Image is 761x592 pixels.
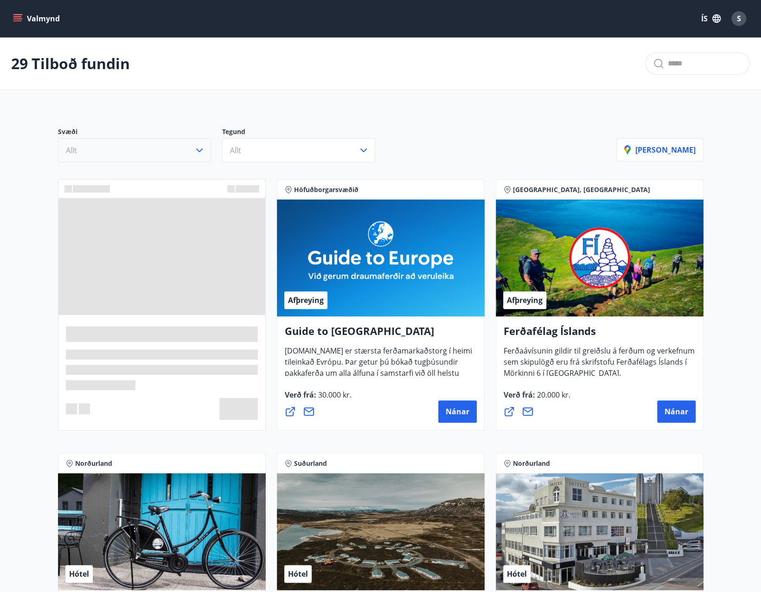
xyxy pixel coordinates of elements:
[11,53,130,74] p: 29 Tilboð fundin
[504,390,570,407] span: Verð frá :
[222,127,386,138] p: Tegund
[665,406,688,417] span: Nánar
[66,145,77,155] span: Allt
[728,7,750,30] button: S
[504,346,695,386] span: Ferðaávísunin gildir til greiðslu á ferðum og verkefnum sem skipulögð eru frá skrifstofu Ferðafél...
[504,324,696,345] h4: Ferðafélag Íslands
[69,569,89,579] span: Hótel
[438,400,477,423] button: Nánar
[616,138,703,161] button: [PERSON_NAME]
[222,138,375,162] button: Allt
[507,295,543,305] span: Afþreying
[507,569,527,579] span: Hótel
[513,459,550,468] span: Norðurland
[11,10,64,27] button: menu
[58,127,222,138] p: Svæði
[316,390,352,400] span: 30.000 kr.
[446,406,469,417] span: Nánar
[624,145,696,155] p: [PERSON_NAME]
[294,459,327,468] span: Suðurland
[75,459,112,468] span: Norðurland
[696,10,726,27] button: ÍS
[288,569,308,579] span: Hótel
[657,400,696,423] button: Nánar
[535,390,570,400] span: 20.000 kr.
[285,390,352,407] span: Verð frá :
[288,295,324,305] span: Afþreying
[285,346,472,408] span: [DOMAIN_NAME] er stærsta ferðamarkaðstorg í heimi tileinkað Evrópu. Þar getur þú bókað tugþúsundi...
[294,185,358,194] span: Höfuðborgarsvæðið
[230,145,241,155] span: Allt
[285,324,477,345] h4: Guide to [GEOGRAPHIC_DATA]
[737,13,741,24] span: S
[58,138,211,162] button: Allt
[513,185,650,194] span: [GEOGRAPHIC_DATA], [GEOGRAPHIC_DATA]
